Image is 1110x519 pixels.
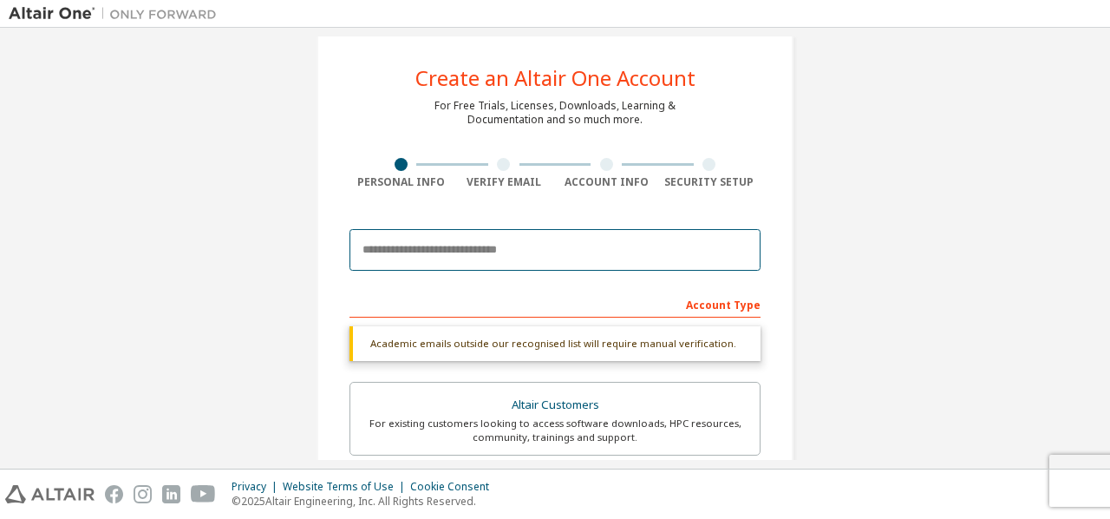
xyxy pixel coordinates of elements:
[658,175,761,189] div: Security Setup
[410,480,499,494] div: Cookie Consent
[134,485,152,503] img: instagram.svg
[191,485,216,503] img: youtube.svg
[361,417,749,444] div: For existing customers looking to access software downloads, HPC resources, community, trainings ...
[555,175,658,189] div: Account Info
[232,494,499,509] p: © 2025 Altair Engineering, Inc. All Rights Reserved.
[349,175,453,189] div: Personal Info
[162,485,180,503] img: linkedin.svg
[9,5,225,23] img: Altair One
[361,393,749,417] div: Altair Customers
[453,175,556,189] div: Verify Email
[283,480,410,494] div: Website Terms of Use
[349,326,761,361] div: Academic emails outside our recognised list will require manual verification.
[434,99,676,127] div: For Free Trials, Licenses, Downloads, Learning & Documentation and so much more.
[5,485,95,503] img: altair_logo.svg
[415,68,695,89] div: Create an Altair One Account
[349,290,761,318] div: Account Type
[232,480,283,494] div: Privacy
[105,485,123,503] img: facebook.svg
